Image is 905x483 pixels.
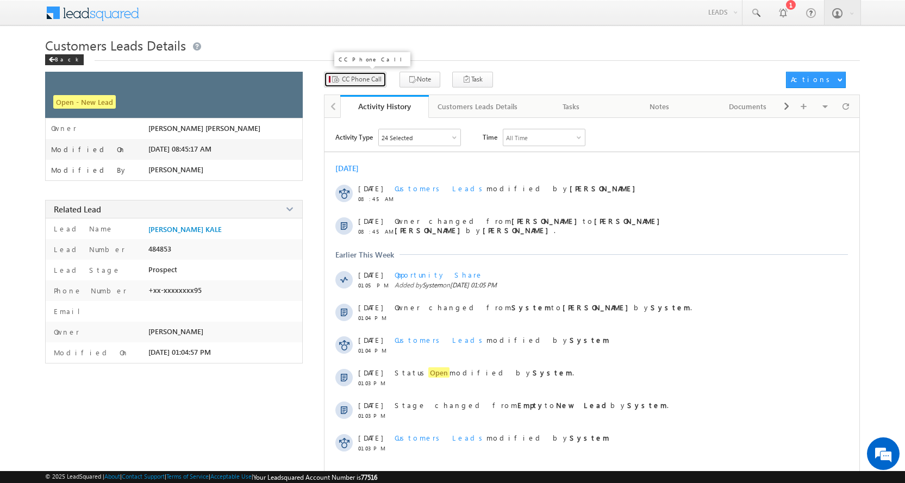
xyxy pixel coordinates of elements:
[651,303,690,312] strong: System
[517,400,545,410] strong: Empty
[148,265,177,274] span: Prospect
[253,473,377,481] span: Your Leadsquared Account Number is
[379,129,460,146] div: Owner Changed,Status Changed,Stage Changed,Source Changed,Notes & 19 more..
[422,281,442,289] span: System
[400,72,440,87] button: Note
[527,95,616,118] a: Tasks
[570,335,609,344] strong: System
[395,433,609,442] span: modified by
[536,100,606,113] div: Tasks
[570,184,641,193] strong: [PERSON_NAME]
[358,196,391,202] span: 08:45 AM
[45,473,377,481] span: © 2025 LeadSquared | | | | |
[51,244,125,254] label: Lead Number
[51,286,127,295] label: Phone Number
[429,95,527,118] a: Customers Leads Details
[395,335,486,344] span: Customers Leads
[358,380,391,386] span: 01:03 PM
[395,400,669,410] span: Stage changed from to by .
[704,95,792,118] a: Documents
[51,327,79,336] label: Owner
[51,265,121,274] label: Lead Stage
[342,74,382,84] span: CC Phone Call
[122,473,165,480] a: Contact Support
[358,412,391,419] span: 01:03 PM
[533,368,572,377] strong: System
[395,303,692,312] span: Owner changed from to by .
[358,433,383,442] span: [DATE]
[395,184,486,193] span: Customers Leads
[358,445,391,451] span: 01:03 PM
[54,204,101,215] span: Related Lead
[511,216,583,225] strong: [PERSON_NAME]
[616,95,704,118] a: Notes
[438,100,517,113] div: Customers Leads Details
[358,400,383,410] span: [DATE]
[395,216,665,235] span: Owner changed from to by .
[511,303,551,312] strong: System
[45,54,84,65] div: Back
[506,134,528,141] div: All Time
[713,100,783,113] div: Documents
[348,101,421,111] div: Activity History
[483,129,497,145] span: Time
[104,473,120,480] a: About
[148,327,203,336] span: [PERSON_NAME]
[361,473,377,481] span: 77516
[148,225,222,234] a: [PERSON_NAME] KALE
[395,433,486,442] span: Customers Leads
[51,145,126,154] label: Modified On
[358,270,383,279] span: [DATE]
[51,166,128,174] label: Modified By
[791,74,834,84] div: Actions
[148,286,202,294] span: +xx-xxxxxxxx95
[51,224,114,233] label: Lead Name
[148,244,171,253] span: 484853
[395,367,574,378] span: Status modified by .
[335,249,394,260] div: Earlier This Week
[358,184,383,193] span: [DATE]
[395,281,814,289] span: Added by on
[148,348,211,356] span: [DATE] 01:04:57 PM
[210,473,252,480] a: Acceptable Use
[382,134,413,141] div: 24 Selected
[358,282,391,288] span: 01:05 PM
[53,95,116,109] span: Open - New Lead
[148,124,260,133] span: [PERSON_NAME] [PERSON_NAME]
[570,433,609,442] strong: System
[627,400,667,410] strong: System
[563,303,634,312] strong: [PERSON_NAME]
[148,165,203,174] span: [PERSON_NAME]
[395,270,483,279] span: Opportunity Share
[483,225,554,235] strong: [PERSON_NAME]
[45,36,186,54] span: Customers Leads Details
[335,163,371,173] div: [DATE]
[51,348,129,357] label: Modified On
[358,368,383,377] span: [DATE]
[166,473,209,480] a: Terms of Service
[556,400,610,410] strong: New Lead
[428,367,450,378] span: Open
[51,124,77,133] label: Owner
[358,228,391,235] span: 08:45 AM
[395,184,641,193] span: modified by
[340,95,429,118] a: Activity History
[148,145,211,153] span: [DATE] 08:45:17 AM
[625,100,695,113] div: Notes
[335,129,373,145] span: Activity Type
[358,216,383,225] span: [DATE]
[452,72,493,87] button: Task
[395,216,665,235] strong: [PERSON_NAME] [PERSON_NAME]
[450,281,497,289] span: [DATE] 01:05 PM
[786,72,846,88] button: Actions
[358,335,383,344] span: [DATE]
[51,306,89,316] label: Email
[339,55,406,63] p: CC Phone Call
[358,303,383,312] span: [DATE]
[395,335,609,344] span: modified by
[358,347,391,354] span: 01:04 PM
[358,315,391,321] span: 01:04 PM
[324,72,386,87] button: CC Phone Call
